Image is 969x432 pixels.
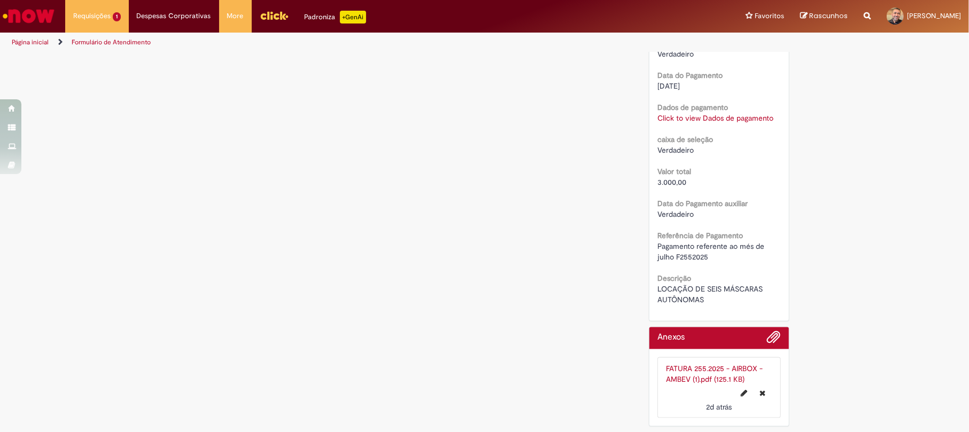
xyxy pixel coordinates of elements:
span: More [227,11,244,21]
img: ServiceNow [1,5,56,27]
b: caixa de seleção [657,135,713,144]
button: Excluir FATURA 255.2025 - AIRBOX - AMBEV (1).pdf [754,384,772,402]
span: Verdadeiro [657,49,694,59]
span: 3.000,00 [657,177,686,187]
span: [DATE] [657,81,680,91]
p: +GenAi [340,11,366,23]
a: Formulário de Atendimento [72,38,151,46]
div: Padroniza [305,11,366,23]
span: Favoritos [755,11,784,21]
b: Valor total [657,167,691,176]
span: 2d atrás [706,402,732,412]
button: Editar nome de arquivo FATURA 255.2025 - AIRBOX - AMBEV (1).pdf [735,384,754,402]
span: LOCAÇÃO DE SEIS MÁSCARAS AUTÔNOMAS [657,284,765,304]
a: FATURA 255.2025 - AIRBOX - AMBEV (1).pdf (125.1 KB) [666,364,763,384]
b: Referência de Pagamento [657,231,743,240]
span: Requisições [73,11,111,21]
span: Verdadeiro [657,145,694,155]
span: Despesas Corporativas [137,11,211,21]
span: 1 [113,12,121,21]
a: Página inicial [12,38,49,46]
b: Data do Pagamento auxiliar [657,199,748,208]
time: 27/08/2025 15:05:34 [706,402,732,412]
b: Data do Pagamento [657,70,723,80]
span: Rascunhos [809,11,848,21]
span: [PERSON_NAME] [907,11,961,20]
a: Rascunhos [800,11,848,21]
b: Descrição [657,273,691,283]
span: Pagamento referente ao més de julho F2552025 [657,241,766,262]
img: click_logo_yellow_360x200.png [260,7,289,23]
a: Click to view Dados de pagamento [657,113,773,123]
b: Dados de pagamento [657,103,728,112]
ul: Trilhas de página [8,33,638,52]
span: Verdadeiro [657,209,694,219]
h2: Anexos [657,333,685,342]
button: Adicionar anexos [767,330,781,349]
